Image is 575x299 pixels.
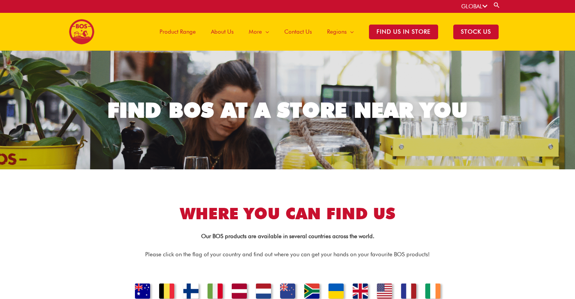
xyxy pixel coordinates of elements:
[76,250,499,259] p: Please click on the flag of your country and find out where you can get your hands on your favour...
[453,25,499,39] span: STOCK US
[152,13,203,51] a: Product Range
[241,13,277,51] a: More
[361,13,446,51] a: Find Us in Store
[69,19,95,45] img: BOS logo finals-200px
[201,233,374,240] strong: Our BOS products are available in several countries across the world.
[284,20,312,43] span: Contact Us
[461,3,487,10] a: GLOBAL
[107,100,468,121] div: FIND BOS AT A STORE NEAR YOU
[146,13,506,51] nav: Site Navigation
[249,20,262,43] span: More
[211,20,234,43] span: About Us
[493,2,501,9] a: Search button
[277,13,319,51] a: Contact Us
[369,25,438,39] span: Find Us in Store
[160,20,196,43] span: Product Range
[327,20,347,43] span: Regions
[319,13,361,51] a: Regions
[203,13,241,51] a: About Us
[446,13,506,51] a: STOCK US
[76,203,499,224] h2: Where you can find us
